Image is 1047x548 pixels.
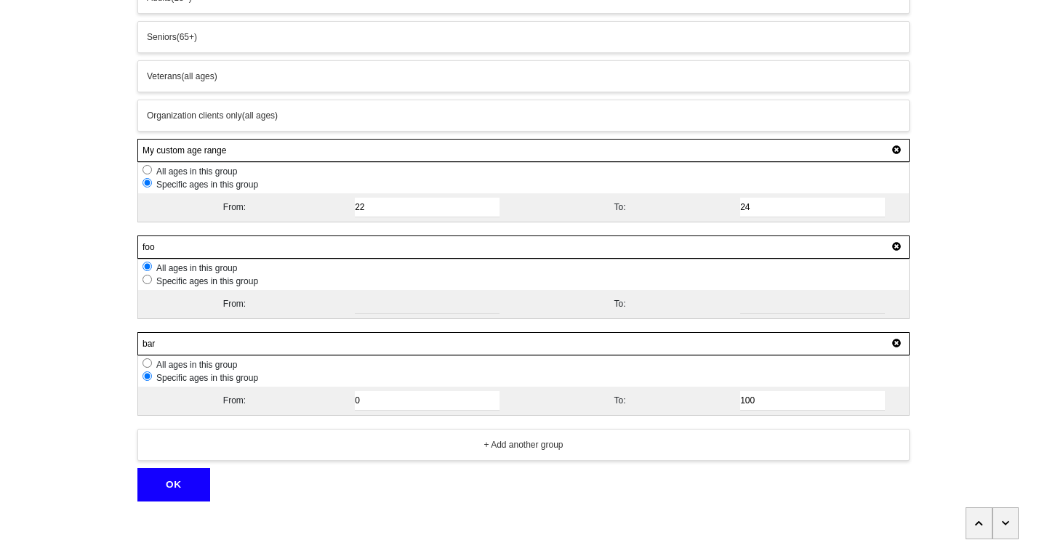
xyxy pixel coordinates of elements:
[152,360,237,370] span: All ages in this group
[152,373,258,383] span: Specific ages in this group
[181,71,217,81] span: (all ages)
[138,297,331,310] div: From:
[152,166,237,177] span: All ages in this group
[152,263,237,273] span: All ages in this group
[152,276,258,286] span: Specific ages in this group
[137,60,910,92] button: Veterans(all ages)
[523,201,716,214] div: To:
[138,201,331,214] div: From:
[147,110,242,121] span: Organization clients only
[523,394,716,407] div: To:
[137,21,910,53] button: Seniors(65+)
[147,71,181,81] span: Veterans
[137,100,910,132] button: Organization clients only(all ages)
[138,394,331,407] div: From:
[242,110,278,121] span: (all ages)
[177,32,197,42] span: (65+)
[137,468,210,501] button: OK
[147,438,900,451] div: + Add another group
[152,180,258,190] span: Specific ages in this group
[147,32,177,42] span: Seniors
[523,297,716,310] div: To:
[137,429,910,461] button: + Add another group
